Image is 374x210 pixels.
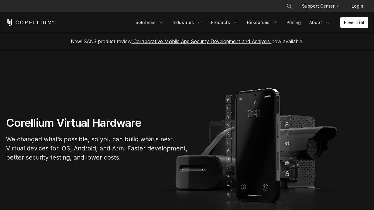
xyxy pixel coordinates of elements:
[340,17,368,28] a: Free Trial
[279,1,368,12] div: Navigation Menu
[132,17,168,28] a: Solutions
[132,17,368,28] div: Navigation Menu
[283,17,304,28] a: Pricing
[306,17,334,28] a: About
[297,1,344,12] a: Support Center
[284,1,295,12] button: Search
[243,17,282,28] a: Resources
[347,1,368,12] a: Login
[6,19,54,26] a: Corellium Home
[169,17,206,28] a: Industries
[71,38,304,44] span: New! SANS product review now available.
[6,116,188,130] h1: Corellium Virtual Hardware
[132,38,272,44] a: "Collaborative Mobile App Security Development and Analysis"
[6,135,188,162] p: We changed what's possible, so you can build what's next. Virtual devices for iOS, Android, and A...
[207,17,242,28] a: Products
